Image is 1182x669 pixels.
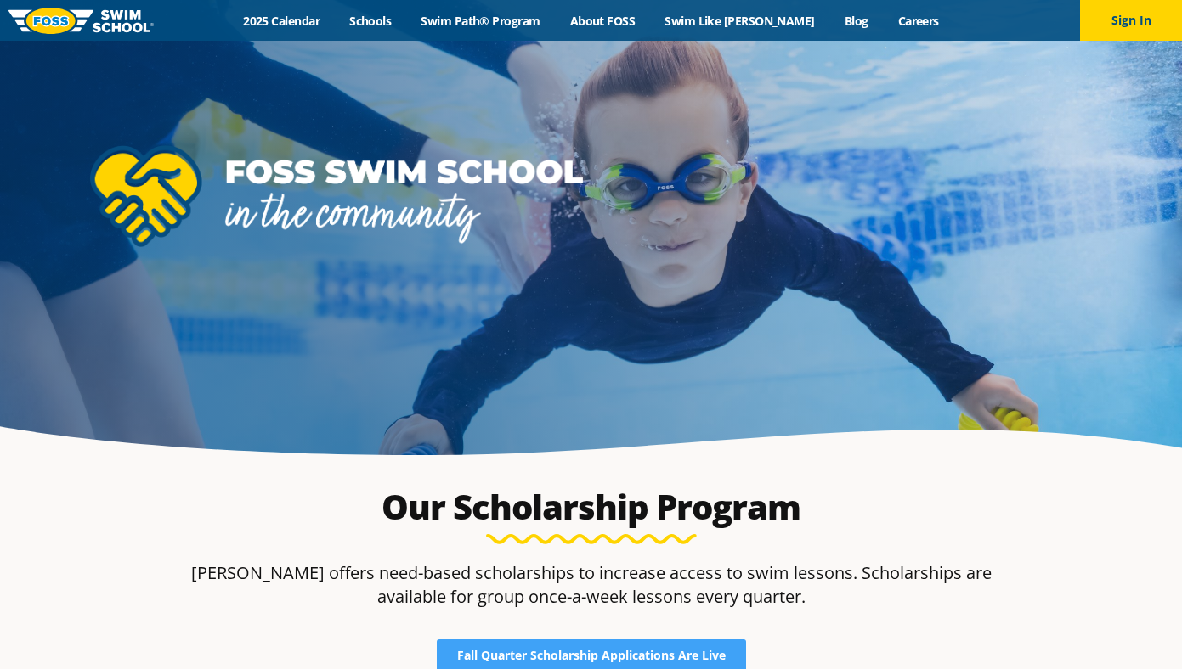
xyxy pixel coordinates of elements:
[190,561,993,609] p: [PERSON_NAME] offers need-based scholarships to increase access to swim lessons. Scholarships are...
[829,13,883,29] a: Blog
[406,13,555,29] a: Swim Path® Program
[457,649,726,661] span: Fall Quarter Scholarship Applications Are Live
[190,486,993,527] h2: Our Scholarship Program
[650,13,830,29] a: Swim Like [PERSON_NAME]
[229,13,335,29] a: 2025 Calendar
[335,13,406,29] a: Schools
[8,8,154,34] img: FOSS Swim School Logo
[555,13,650,29] a: About FOSS
[883,13,953,29] a: Careers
